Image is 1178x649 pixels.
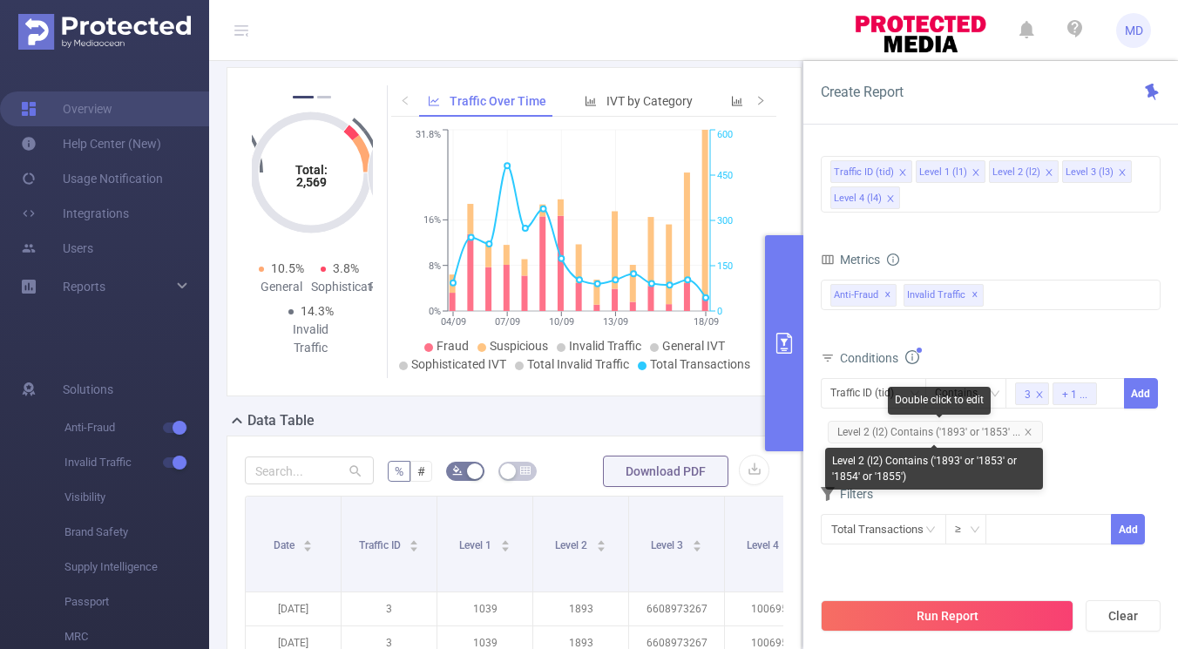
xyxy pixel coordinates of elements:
span: % [395,464,403,478]
i: icon: left [400,95,410,105]
span: Create Report [821,84,904,100]
span: Conditions [840,351,919,365]
div: Sort [409,537,419,548]
tspan: 0% [429,306,441,317]
input: Search... [245,456,374,484]
p: 1893 [533,592,628,625]
span: Sophisticated IVT [411,357,506,371]
button: 2 [317,96,331,98]
i: icon: caret-down [692,544,701,550]
div: Sort [302,537,313,548]
span: Invalid Traffic [569,339,641,353]
i: icon: caret-up [303,537,313,543]
tspan: 07/09 [494,316,519,328]
span: General IVT [662,339,725,353]
i: icon: info-circle [887,254,899,266]
span: Passport [64,585,209,619]
span: Visibility [64,480,209,515]
i: icon: close [1035,390,1044,401]
i: icon: info-circle [905,350,919,364]
i: icon: right [755,95,766,105]
div: Traffic ID (tid) [834,161,894,184]
span: Invalid Traffic [904,284,984,307]
tspan: 16% [423,215,441,226]
h2: Data Table [247,410,315,431]
span: Level 3 [651,539,686,551]
button: Run Report [821,600,1073,632]
i: icon: bg-colors [452,465,463,476]
i: icon: table [520,465,531,476]
li: Level 3 (l3) [1062,160,1132,183]
span: Metrics [821,253,880,267]
p: 6608973267 [629,592,724,625]
span: Filters [821,487,873,501]
i: icon: down [970,524,980,537]
span: Solutions [63,372,113,407]
a: Reports [63,269,105,304]
i: icon: caret-up [596,537,606,543]
span: Invalid Traffic [64,445,209,480]
tspan: 13/09 [602,316,627,328]
li: Traffic ID (tid) [830,160,912,183]
span: 3.8% [333,261,359,275]
span: Level 4 [747,539,782,551]
i: icon: close [898,168,907,179]
tspan: 300 [717,215,733,226]
p: [DATE] [246,592,341,625]
a: Users [21,231,93,266]
span: Anti-Fraud [64,410,209,445]
span: 10.5% [271,261,304,275]
button: Add [1111,514,1145,544]
li: 3 [1015,382,1049,405]
i: icon: down [990,389,1000,401]
span: Reports [63,280,105,294]
li: Level 2 (l2) [989,160,1059,183]
i: icon: line-chart [428,95,440,107]
i: icon: close [1118,168,1127,179]
p: 1006951 [725,592,820,625]
div: Double click to edit [888,387,991,415]
i: icon: bar-chart [731,95,743,107]
i: icon: caret-up [410,537,419,543]
span: ✕ [884,285,891,306]
span: Level 2 [555,539,590,551]
a: Overview [21,91,112,126]
div: Level 3 (l3) [1066,161,1114,184]
li: Level 1 (l1) [916,160,985,183]
i: icon: caret-down [303,544,313,550]
i: icon: caret-down [500,544,510,550]
span: Date [274,539,297,551]
li: + 1 ... [1053,382,1097,405]
span: Traffic Over Time [450,94,546,108]
span: Level 1 [459,539,494,551]
button: Add [1124,378,1158,409]
div: Traffic ID (tid) [830,379,906,408]
div: 3 [1025,383,1031,406]
div: Contains [935,379,990,408]
div: Level 2 (l2) Contains ('1893' or '1853' or '1854' or '1855') [825,448,1043,490]
tspan: 18/09 [693,316,718,328]
span: Supply Intelligence [64,550,209,585]
div: Sophisticated [311,278,370,296]
p: 3 [342,592,437,625]
i: icon: bar-chart [585,95,597,107]
a: Help Center (New) [21,126,161,161]
span: Suspicious [490,339,548,353]
img: Protected Media [18,14,191,50]
div: Sort [692,537,702,548]
tspan: 450 [717,170,733,181]
span: Anti-Fraud [830,284,897,307]
tspan: 8% [429,260,441,272]
i: icon: close [1045,168,1053,179]
i: icon: close [886,194,895,205]
i: icon: close [972,168,980,179]
div: + 1 ... [1062,383,1087,406]
button: Clear [1086,600,1161,632]
tspan: 10/09 [548,316,573,328]
div: Level 4 (l4) [834,187,882,210]
p: 1039 [437,592,532,625]
div: Sort [596,537,606,548]
span: # [417,464,425,478]
span: ✕ [972,285,978,306]
li: Level 4 (l4) [830,186,900,209]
